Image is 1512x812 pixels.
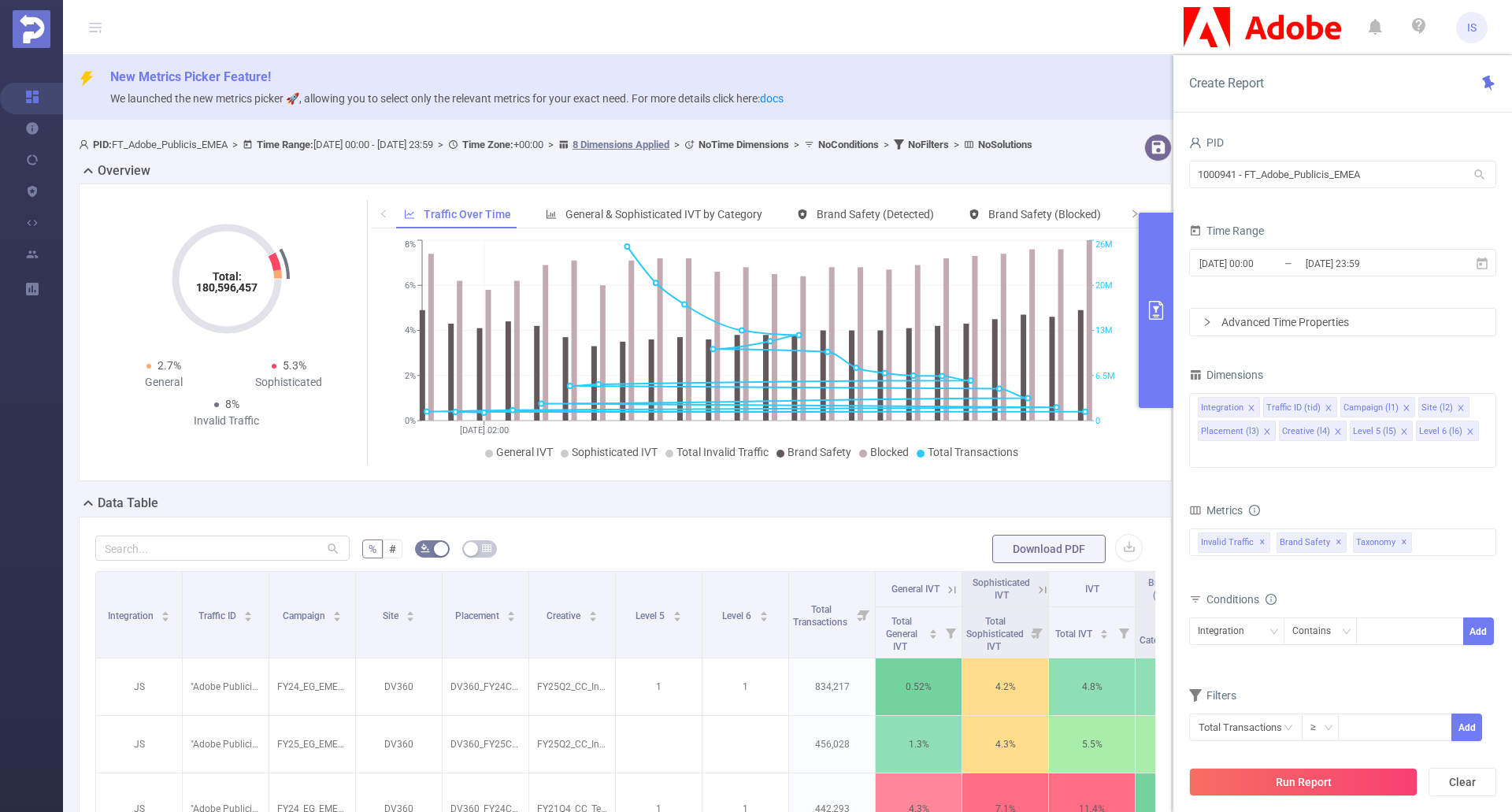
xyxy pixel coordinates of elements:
[973,577,1030,601] span: Sophisticated IVT
[1049,672,1135,702] p: 4.8%
[283,610,328,621] span: Campaign
[1189,768,1417,796] button: Run Report
[929,627,938,632] i: icon: caret-up
[1249,505,1260,516] i: icon: info-circle
[1189,369,1263,381] span: Dimensions
[507,609,516,614] i: icon: caret-up
[1457,404,1465,413] i: icon: close
[988,208,1101,221] span: Brand Safety (Blocked)
[1085,584,1099,595] span: IVT
[1277,532,1347,553] span: Brand Safety
[1342,627,1351,638] i: icon: down
[333,609,342,614] i: icon: caret-up
[962,672,1048,702] p: 4.2%
[616,672,702,702] p: 1
[1055,628,1095,640] span: Total IVT
[789,139,804,150] span: >
[928,446,1018,458] span: Total Transactions
[817,208,934,221] span: Brand Safety (Detected)
[1429,768,1496,796] button: Clear
[1189,689,1236,702] span: Filters
[793,604,850,628] span: Total Transactions
[507,615,516,620] i: icon: caret-down
[1100,627,1109,632] i: icon: caret-up
[1136,672,1221,702] p: 0.78%
[1201,421,1259,442] div: Placement (l3)
[1304,253,1432,274] input: End date
[722,610,754,621] span: Level 6
[95,536,350,561] input: Search...
[257,139,313,150] b: Time Range:
[891,584,939,595] span: General IVT
[198,610,239,621] span: Traffic ID
[183,672,269,702] p: "Adobe Publicis Emea Tier 1" [27133]
[244,609,253,614] i: icon: caret-up
[1401,533,1407,552] span: ✕
[1099,627,1109,636] div: Sort
[455,610,502,621] span: Placement
[978,139,1032,150] b: No Solutions
[243,609,253,618] div: Sort
[79,139,1032,150] span: FT_Adobe_Publicis_EMEA [DATE] 00:00 - [DATE] 23:59 +00:00
[529,672,615,702] p: FY25Q2_CC_Individual_CCIAllApps_it_it_Imaginarium_AN_300x250_NA_BAU.gif [5366045]
[1026,607,1048,658] i: Filter menu
[543,139,558,150] span: >
[96,729,182,759] p: JS
[529,729,615,759] p: FY25Q2_CC_Individual_CCIAllApps_tr_tr_Imaginarium_AN_728x90_NA_BAU.gif [5366119]
[424,208,511,221] span: Traffic Over Time
[406,609,415,618] div: Sort
[1095,280,1113,291] tspan: 20M
[1418,397,1469,417] li: Site (l2)
[876,729,962,759] p: 1.3%
[389,543,396,555] span: #
[1198,618,1255,644] div: Integration
[1130,209,1140,218] i: icon: right
[699,139,789,150] b: No Time Dimensions
[383,610,401,621] span: Site
[98,494,158,513] h2: Data Table
[1266,398,1321,418] div: Traffic ID (tid)
[269,729,355,759] p: FY25_EG_EMEA_Creative_CCM_Acquisition_Buy_4200323233_P36036_Tier3 [271670]
[546,209,557,220] i: icon: bar-chart
[225,398,239,410] span: 8%
[161,609,170,618] div: Sort
[110,69,271,84] span: New Metrics Picker Feature!
[96,672,182,702] p: JS
[929,632,938,637] i: icon: caret-down
[1353,421,1396,442] div: Level 5 (l5)
[161,615,170,620] i: icon: caret-down
[1049,729,1135,759] p: 5.5%
[789,729,875,759] p: 456,028
[673,615,681,620] i: icon: caret-down
[283,359,306,372] span: 5.3%
[702,672,788,702] p: 1
[1140,622,1187,646] span: All Categories
[1095,240,1113,250] tspan: 26M
[759,615,768,620] i: icon: caret-down
[356,672,442,702] p: DV360
[588,609,597,614] i: icon: caret-up
[333,615,342,620] i: icon: caret-down
[405,416,416,426] tspan: 0%
[1100,632,1109,637] i: icon: caret-down
[1203,317,1212,327] i: icon: right
[673,609,681,614] i: icon: caret-up
[1467,12,1477,43] span: IS
[110,92,784,105] span: We launched the new metrics picker 🚀, allowing you to select only the relevant metrics for your e...
[98,161,150,180] h2: Overview
[547,610,583,621] span: Creative
[1198,253,1325,274] input: Start date
[212,270,241,283] tspan: Total:
[102,374,227,391] div: General
[759,609,769,618] div: Sort
[1416,421,1479,441] li: Level 6 (l6)
[459,425,508,436] tspan: [DATE] 02:00
[462,139,513,150] b: Time Zone:
[1466,428,1474,437] i: icon: close
[1451,714,1482,741] button: Add
[405,371,416,381] tspan: 2%
[760,92,784,105] a: docs
[1206,593,1277,606] span: Conditions
[1247,404,1255,413] i: icon: close
[787,446,851,458] span: Brand Safety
